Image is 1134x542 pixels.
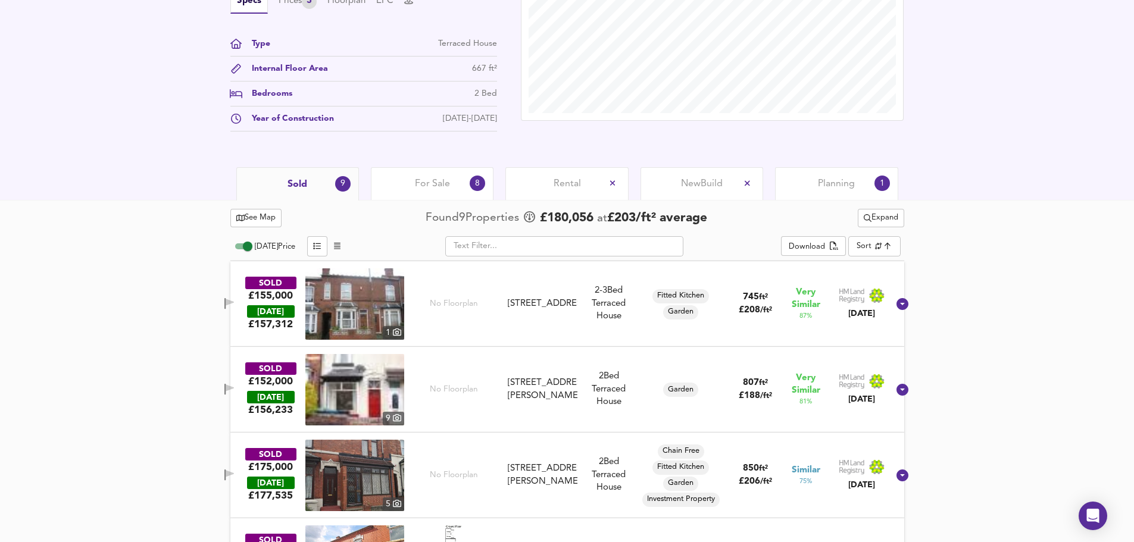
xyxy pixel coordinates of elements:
[255,243,295,250] span: [DATE] Price
[248,289,293,302] div: £155,000
[759,465,768,472] span: ft²
[799,477,812,486] span: 75 %
[305,354,404,425] a: property thumbnail 9
[383,412,404,425] div: 9
[230,347,904,433] div: SOLD£152,000 [DATE]£156,233property thumbnail 9 No Floorplan[STREET_ADDRESS][PERSON_NAME]2Bed Ter...
[839,308,885,319] div: [DATE]
[438,37,497,50] div: Terraced House
[248,403,293,416] span: £ 156,233
[242,62,328,75] div: Internal Floor Area
[864,211,898,225] span: Expand
[857,240,871,252] div: Sort
[305,440,404,511] a: property thumbnail 5
[443,112,497,125] div: [DATE]-[DATE]
[839,374,885,389] img: Land Registry
[848,236,900,256] div: Sort
[582,370,636,408] div: 2 Bed Terraced House
[792,286,820,311] span: Very Similar
[895,383,910,397] svg: Show Details
[759,293,768,301] span: ft²
[858,209,904,227] button: Expand
[739,306,772,315] span: £ 208
[230,209,282,227] button: See Map
[245,277,296,289] div: SOLD
[663,384,698,395] span: Garden
[743,378,759,387] span: 807
[582,284,636,297] div: Rightmove thinks this is a 2 bed but Zoopla states 3 bed, so we're showing you both here
[508,462,577,488] div: [STREET_ADDRESS][PERSON_NAME]
[743,464,759,473] span: 850
[743,293,759,302] span: 745
[335,176,351,192] div: 9
[739,477,772,486] span: £ 206
[895,468,910,483] svg: Show Details
[415,177,450,190] span: For Sale
[245,448,296,460] div: SOLD
[503,297,582,310] div: 25 White Road, B67 7PG
[230,433,904,518] div: SOLD£175,000 [DATE]£177,535property thumbnail 5 No Floorplan[STREET_ADDRESS][PERSON_NAME]2Bed Ter...
[663,383,698,397] div: Garden
[305,354,404,425] img: property thumbnail
[839,288,885,303] img: Land Registry
[652,460,709,475] div: Fitted Kitchen
[652,462,709,472] span: Fitted Kitchen
[540,209,593,227] span: £ 180,056
[474,87,497,100] div: 2 Bed
[383,497,404,510] div: 5
[430,469,478,481] span: No Floorplan
[792,372,820,397] span: Very Similar
[242,37,270,50] div: Type
[472,62,497,75] div: 667 ft²
[895,297,910,311] svg: Show Details
[874,176,890,191] div: 1
[248,489,293,502] span: £ 177,535
[245,362,296,375] div: SOLD
[247,305,295,318] div: [DATE]
[663,306,698,317] span: Garden
[799,397,812,406] span: 81 %
[1079,502,1107,530] div: Open Intercom Messenger
[818,177,855,190] span: Planning
[799,311,812,321] span: 87 %
[242,87,292,100] div: Bedrooms
[658,444,704,459] div: Chain Free
[760,478,772,485] span: / ft²
[663,477,698,491] div: Garden
[839,479,885,491] div: [DATE]
[248,460,293,474] div: £175,000
[760,306,772,314] span: / ft²
[792,464,820,477] span: Similar
[739,391,772,400] span: £ 188
[247,391,295,403] div: [DATE]
[430,384,478,395] span: No Floorplan
[858,209,904,227] div: split button
[230,261,904,347] div: SOLD£155,000 [DATE]£157,312property thumbnail 1 No Floorplan[STREET_ADDRESS]2-3Bed Terraced House...
[681,177,723,190] span: New Build
[508,297,577,310] div: [STREET_ADDRESS]
[470,176,485,191] div: 8
[839,459,885,475] img: Land Registry
[642,493,720,507] div: Investment Property
[658,446,704,456] span: Chain Free
[642,494,720,505] span: Investment Property
[305,440,404,511] img: property thumbnail
[781,236,846,256] button: Download
[652,290,709,301] span: Fitted Kitchen
[430,298,478,309] span: No Floorplan
[247,477,295,489] div: [DATE]
[288,178,307,191] span: Sold
[663,305,698,319] div: Garden
[305,268,404,340] a: property thumbnail 1
[597,213,607,224] span: at
[383,326,404,339] div: 1
[839,393,885,405] div: [DATE]
[607,212,707,224] span: £ 203 / ft² average
[242,112,334,125] div: Year of Construction
[248,318,293,331] span: £ 157,312
[759,379,768,387] span: ft²
[236,211,276,225] span: See Map
[426,210,522,226] div: Found 9 Propert ies
[248,375,293,388] div: £152,000
[582,284,636,322] div: Terraced House
[445,236,683,256] input: Text Filter...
